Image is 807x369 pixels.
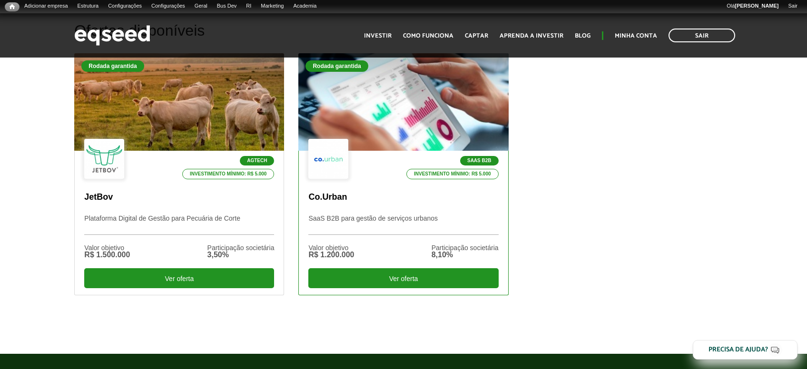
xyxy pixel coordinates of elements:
[298,53,508,295] a: Rodada garantida SaaS B2B Investimento mínimo: R$ 5.000 Co.Urban SaaS B2B para gestão de serviços...
[103,2,147,10] a: Configurações
[432,244,499,251] div: Participação societária
[182,169,275,179] p: Investimento mínimo: R$ 5.000
[669,29,735,42] a: Sair
[500,33,563,39] a: Aprenda a investir
[84,214,274,235] p: Plataforma Digital de Gestão para Pecuária de Corte
[308,192,498,203] p: Co.Urban
[84,251,130,259] div: R$ 1.500.000
[81,60,144,72] div: Rodada garantida
[256,2,288,10] a: Marketing
[308,268,498,288] div: Ver oferta
[305,60,368,72] div: Rodada garantida
[722,2,783,10] a: Olá[PERSON_NAME]
[465,33,488,39] a: Captar
[403,33,453,39] a: Como funciona
[308,251,354,259] div: R$ 1.200.000
[10,3,15,10] span: Início
[575,33,590,39] a: Blog
[74,23,150,48] img: EqSeed
[460,156,499,165] p: SaaS B2B
[190,2,212,10] a: Geral
[364,33,392,39] a: Investir
[212,2,242,10] a: Bus Dev
[207,251,275,259] div: 3,50%
[5,2,20,11] a: Início
[84,192,274,203] p: JetBov
[241,2,256,10] a: RI
[432,251,499,259] div: 8,10%
[147,2,190,10] a: Configurações
[615,33,657,39] a: Minha conta
[735,3,778,9] strong: [PERSON_NAME]
[288,2,321,10] a: Academia
[20,2,73,10] a: Adicionar empresa
[84,268,274,288] div: Ver oferta
[73,2,104,10] a: Estrutura
[406,169,499,179] p: Investimento mínimo: R$ 5.000
[84,244,130,251] div: Valor objetivo
[308,214,498,235] p: SaaS B2B para gestão de serviços urbanos
[783,2,802,10] a: Sair
[74,53,284,295] a: Rodada garantida Agtech Investimento mínimo: R$ 5.000 JetBov Plataforma Digital de Gestão para Pe...
[308,244,354,251] div: Valor objetivo
[207,244,275,251] div: Participação societária
[240,156,274,165] p: Agtech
